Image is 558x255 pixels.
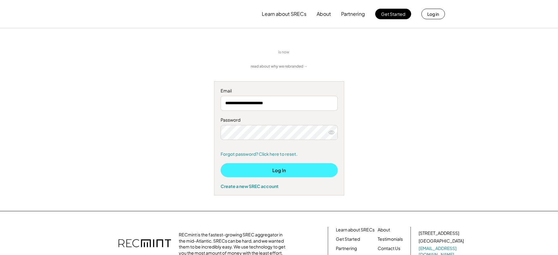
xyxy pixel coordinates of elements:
a: read about why we rebranded → [251,64,308,69]
button: Partnering [341,8,365,20]
button: Log In [221,163,338,177]
a: Learn about SRECs [336,227,375,233]
a: About [378,227,390,233]
img: yH5BAEAAAAALAAAAAABAAEAAAIBRAA7 [297,49,341,56]
button: Learn about SRECs [262,8,306,20]
div: is now [277,50,294,55]
button: Log in [421,9,445,19]
a: Partnering [336,245,357,252]
div: Password [221,117,338,123]
div: [GEOGRAPHIC_DATA] [419,238,464,244]
img: yH5BAEAAAAALAAAAAABAAEAAAIBRAA7 [218,44,274,61]
div: Email [221,88,338,94]
div: Create a new SREC account [221,183,338,189]
a: Get Started [336,236,360,242]
button: About [317,8,331,20]
img: recmint-logotype%403x.png [118,233,171,255]
img: yH5BAEAAAAALAAAAAABAAEAAAIBRAA7 [113,3,165,25]
a: Forgot password? Click here to reset. [221,151,338,157]
button: Get Started [375,9,411,19]
a: Testimonials [378,236,403,242]
a: Contact Us [378,245,400,252]
div: [STREET_ADDRESS] [419,230,459,236]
